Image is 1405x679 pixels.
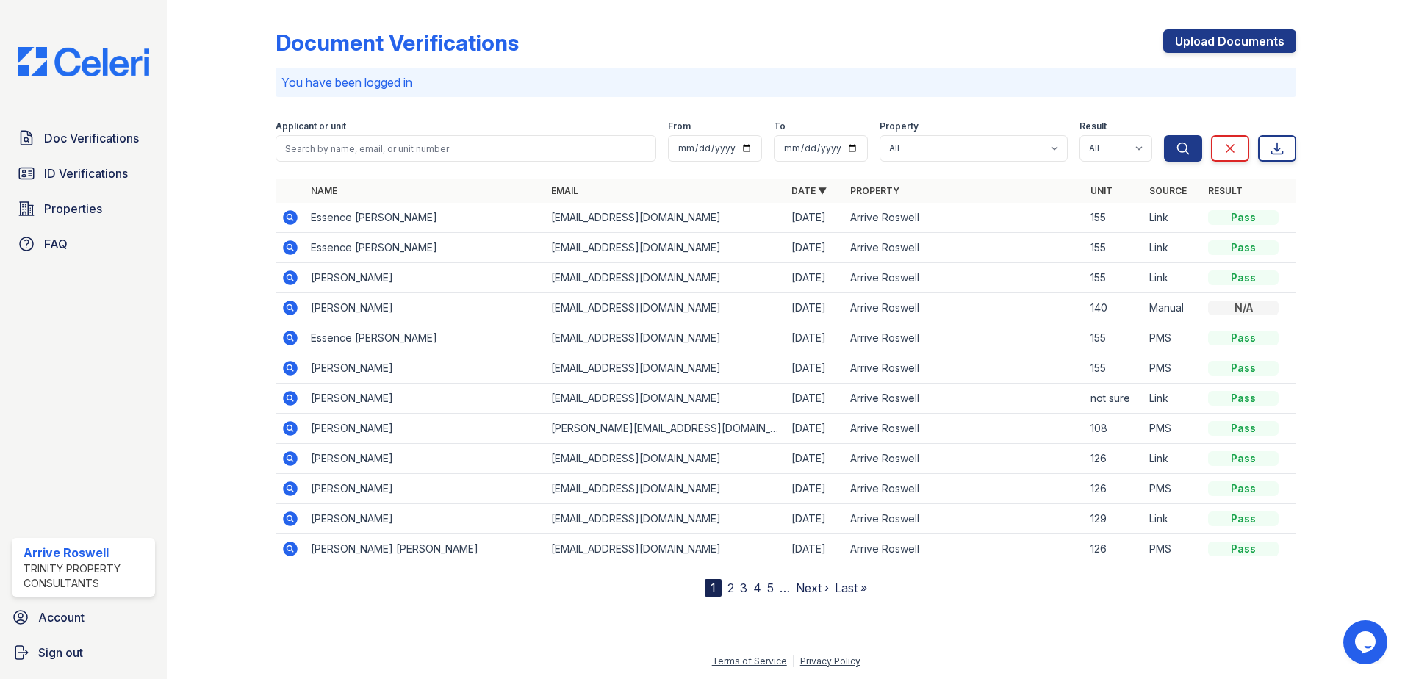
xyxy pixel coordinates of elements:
[1208,391,1279,406] div: Pass
[1143,293,1202,323] td: Manual
[12,123,155,153] a: Doc Verifications
[1208,301,1279,315] div: N/A
[1143,444,1202,474] td: Link
[311,185,337,196] a: Name
[1208,210,1279,225] div: Pass
[1143,323,1202,353] td: PMS
[844,414,1085,444] td: Arrive Roswell
[1090,185,1113,196] a: Unit
[1208,270,1279,285] div: Pass
[1079,121,1107,132] label: Result
[305,203,545,233] td: Essence [PERSON_NAME]
[1085,203,1143,233] td: 155
[44,235,68,253] span: FAQ
[1085,353,1143,384] td: 155
[786,353,844,384] td: [DATE]
[6,47,161,76] img: CE_Logo_Blue-a8612792a0a2168367f1c8372b55b34899dd931a85d93a1a3d3e32e68fde9ad4.png
[545,293,786,323] td: [EMAIL_ADDRESS][DOMAIN_NAME]
[1143,353,1202,384] td: PMS
[792,655,795,667] div: |
[786,474,844,504] td: [DATE]
[850,185,899,196] a: Property
[1208,481,1279,496] div: Pass
[786,414,844,444] td: [DATE]
[6,638,161,667] button: Sign out
[1085,323,1143,353] td: 155
[844,233,1085,263] td: Arrive Roswell
[786,534,844,564] td: [DATE]
[844,323,1085,353] td: Arrive Roswell
[786,384,844,414] td: [DATE]
[800,655,860,667] a: Privacy Policy
[844,263,1085,293] td: Arrive Roswell
[305,504,545,534] td: [PERSON_NAME]
[1143,414,1202,444] td: PMS
[844,504,1085,534] td: Arrive Roswell
[1143,203,1202,233] td: Link
[844,293,1085,323] td: Arrive Roswell
[1085,504,1143,534] td: 129
[305,534,545,564] td: [PERSON_NAME] [PERSON_NAME]
[1208,511,1279,526] div: Pass
[6,603,161,632] a: Account
[281,73,1290,91] p: You have been logged in
[1085,384,1143,414] td: not sure
[786,444,844,474] td: [DATE]
[12,159,155,188] a: ID Verifications
[705,579,722,597] div: 1
[1208,331,1279,345] div: Pass
[305,414,545,444] td: [PERSON_NAME]
[12,194,155,223] a: Properties
[545,384,786,414] td: [EMAIL_ADDRESS][DOMAIN_NAME]
[545,203,786,233] td: [EMAIL_ADDRESS][DOMAIN_NAME]
[1143,233,1202,263] td: Link
[791,185,827,196] a: Date ▼
[786,263,844,293] td: [DATE]
[1143,263,1202,293] td: Link
[880,121,919,132] label: Property
[38,608,85,626] span: Account
[1143,534,1202,564] td: PMS
[24,544,149,561] div: Arrive Roswell
[44,165,128,182] span: ID Verifications
[305,474,545,504] td: [PERSON_NAME]
[1343,620,1390,664] iframe: chat widget
[780,579,790,597] span: …
[786,323,844,353] td: [DATE]
[844,444,1085,474] td: Arrive Roswell
[545,534,786,564] td: [EMAIL_ADDRESS][DOMAIN_NAME]
[844,474,1085,504] td: Arrive Roswell
[1208,185,1243,196] a: Result
[545,263,786,293] td: [EMAIL_ADDRESS][DOMAIN_NAME]
[44,200,102,218] span: Properties
[1149,185,1187,196] a: Source
[740,581,747,595] a: 3
[774,121,786,132] label: To
[1085,414,1143,444] td: 108
[545,474,786,504] td: [EMAIL_ADDRESS][DOMAIN_NAME]
[1208,421,1279,436] div: Pass
[844,534,1085,564] td: Arrive Roswell
[668,121,691,132] label: From
[844,384,1085,414] td: Arrive Roswell
[1085,444,1143,474] td: 126
[38,644,83,661] span: Sign out
[712,655,787,667] a: Terms of Service
[305,323,545,353] td: Essence [PERSON_NAME]
[545,233,786,263] td: [EMAIL_ADDRESS][DOMAIN_NAME]
[727,581,734,595] a: 2
[1085,233,1143,263] td: 155
[1208,451,1279,466] div: Pass
[545,323,786,353] td: [EMAIL_ADDRESS][DOMAIN_NAME]
[12,229,155,259] a: FAQ
[786,293,844,323] td: [DATE]
[305,384,545,414] td: [PERSON_NAME]
[545,414,786,444] td: [PERSON_NAME][EMAIL_ADDRESS][DOMAIN_NAME]
[545,353,786,384] td: [EMAIL_ADDRESS][DOMAIN_NAME]
[1208,361,1279,376] div: Pass
[1085,474,1143,504] td: 126
[545,504,786,534] td: [EMAIL_ADDRESS][DOMAIN_NAME]
[1143,504,1202,534] td: Link
[24,561,149,591] div: Trinity Property Consultants
[44,129,139,147] span: Doc Verifications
